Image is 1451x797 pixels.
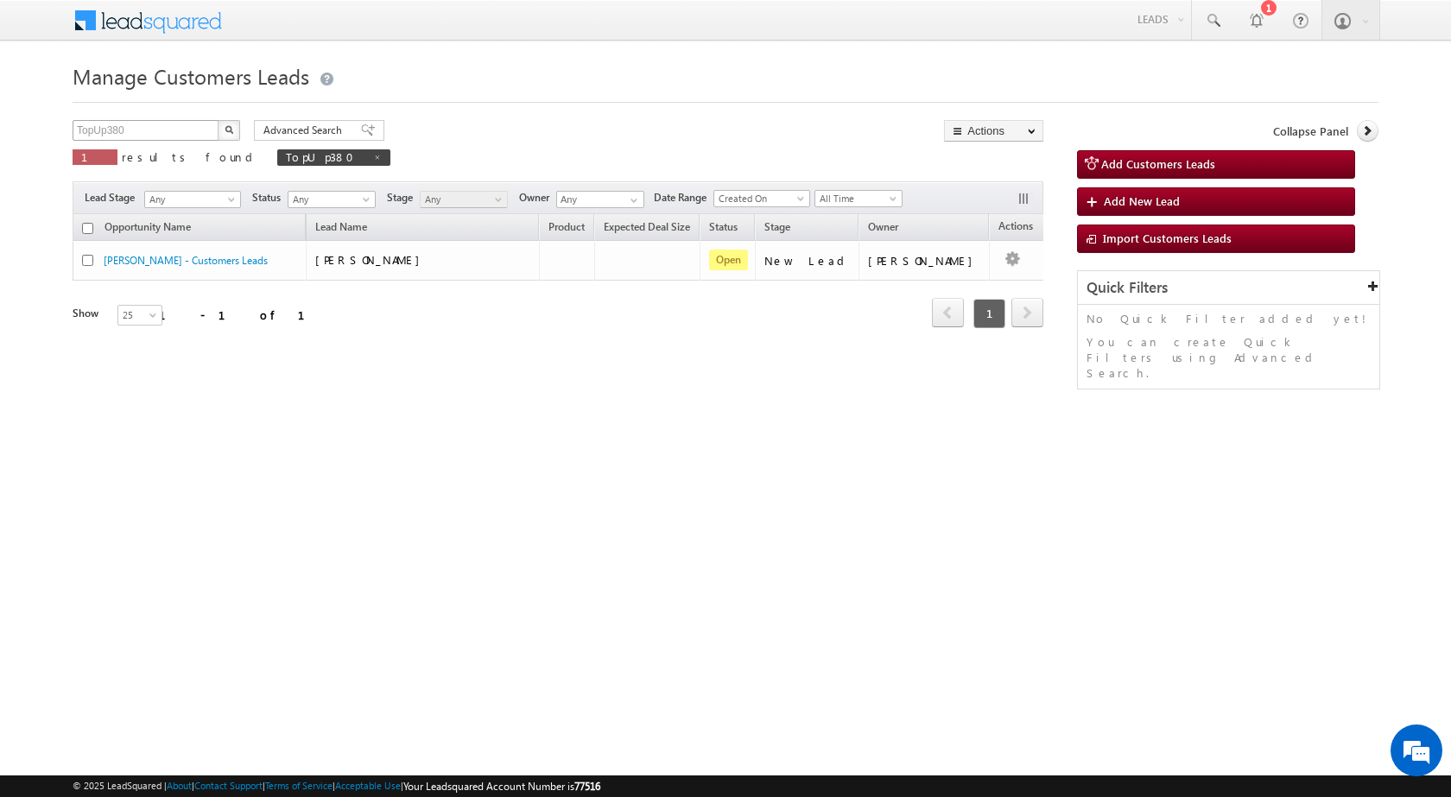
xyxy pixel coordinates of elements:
span: 25 [118,307,164,323]
span: Advanced Search [263,123,347,138]
div: [PERSON_NAME] [868,253,981,269]
input: Type to Search [556,191,644,208]
span: Open [709,250,748,270]
span: Opportunity Name [105,220,191,233]
textarea: Type your message and hit 'Enter' [22,160,315,517]
span: Lead Stage [85,190,142,206]
span: Collapse Panel [1273,123,1348,139]
a: 25 [117,305,162,326]
a: prev [932,300,964,327]
span: Expected Deal Size [604,220,690,233]
span: 77516 [574,780,600,793]
div: Chat with us now [90,91,290,113]
span: Stage [764,220,790,233]
span: [PERSON_NAME] [315,252,428,267]
a: Contact Support [194,780,263,791]
a: All Time [814,190,903,207]
span: results found [122,149,259,164]
input: Check all records [82,223,93,234]
span: Any [288,192,371,207]
a: Stage [756,218,799,240]
span: 1 [973,299,1005,328]
span: Your Leadsquared Account Number is [403,780,600,793]
div: Quick Filters [1078,271,1379,305]
span: Created On [714,191,804,206]
span: Status [252,190,288,206]
a: [PERSON_NAME] - Customers Leads [104,254,268,267]
a: Expected Deal Size [595,218,699,240]
a: Acceptable Use [335,780,401,791]
span: Manage Customers Leads [73,62,309,90]
div: Show [73,306,104,321]
em: Start Chat [235,532,314,555]
span: Lead Name [307,218,376,240]
p: You can create Quick Filters using Advanced Search. [1087,334,1371,381]
button: Actions [944,120,1043,142]
span: Import Customers Leads [1103,231,1232,245]
a: Opportunity Name [96,218,200,240]
span: Product [548,220,585,233]
div: New Lead [764,253,851,269]
span: Stage [387,190,420,206]
span: Owner [868,220,898,233]
span: Add New Lead [1104,193,1180,208]
a: Show All Items [621,192,643,209]
span: Date Range [654,190,713,206]
a: next [1011,300,1043,327]
span: Actions [990,217,1042,239]
a: About [167,780,192,791]
img: d_60004797649_company_0_60004797649 [29,91,73,113]
div: Minimize live chat window [283,9,325,50]
span: Any [421,192,503,207]
span: 1 [81,149,109,164]
span: next [1011,298,1043,327]
span: Any [145,192,235,207]
a: Terms of Service [265,780,333,791]
span: All Time [815,191,897,206]
a: Any [288,191,376,208]
span: © 2025 LeadSquared | | | | | [73,778,600,794]
img: Search [225,125,233,134]
span: Owner [519,190,556,206]
span: Add Customers Leads [1101,156,1215,171]
span: prev [932,298,964,327]
a: Status [700,218,746,240]
a: Created On [713,190,810,207]
div: 1 - 1 of 1 [159,305,326,325]
a: Any [420,191,508,208]
span: TopUp380 [286,149,364,164]
p: No Quick Filter added yet! [1087,311,1371,326]
a: Any [144,191,241,208]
